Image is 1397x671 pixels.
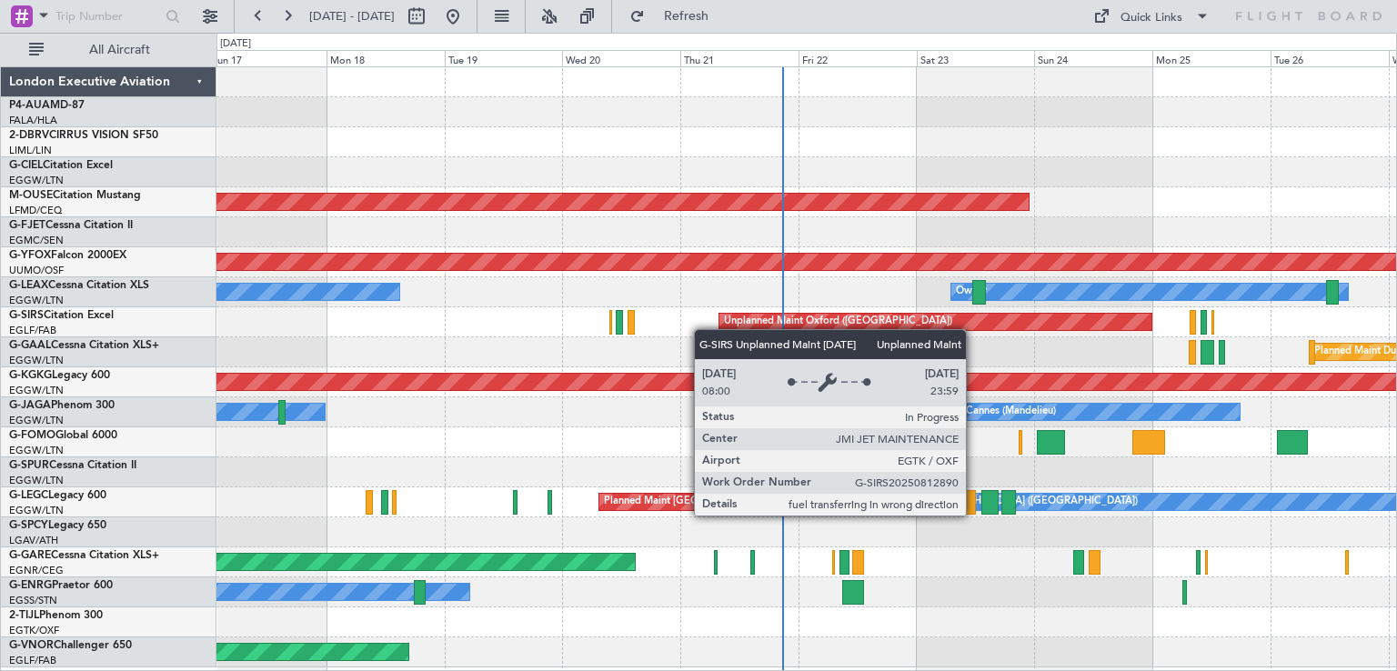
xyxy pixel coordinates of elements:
[20,35,197,65] button: All Aircraft
[680,50,799,66] div: Thu 21
[9,444,64,457] a: EGGW/LTN
[9,220,45,231] span: G-FJET
[9,160,43,171] span: G-CIEL
[9,594,57,607] a: EGSS/STN
[604,488,890,516] div: Planned Maint [GEOGRAPHIC_DATA] ([GEOGRAPHIC_DATA])
[9,354,64,367] a: EGGW/LTN
[1271,50,1389,66] div: Tue 26
[9,640,132,651] a: G-VNORChallenger 650
[9,564,64,577] a: EGNR/CEG
[9,430,117,441] a: G-FOMOGlobal 6000
[1121,9,1182,27] div: Quick Links
[9,220,133,231] a: G-FJETCessna Citation II
[9,490,48,501] span: G-LEGC
[9,280,48,291] span: G-LEAX
[9,174,64,187] a: EGGW/LTN
[9,130,158,141] a: 2-DBRVCIRRUS VISION SF50
[9,190,53,201] span: M-OUSE
[9,370,52,381] span: G-KGKG
[9,250,51,261] span: G-YFOX
[921,398,1056,426] div: No Crew Cannes (Mandelieu)
[562,50,680,66] div: Wed 20
[9,520,106,531] a: G-SPCYLegacy 650
[9,310,114,321] a: G-SIRSCitation Excel
[9,234,64,247] a: EGMC/SEN
[9,414,64,427] a: EGGW/LTN
[9,370,110,381] a: G-KGKGLegacy 600
[9,400,115,411] a: G-JAGAPhenom 300
[9,474,64,487] a: EGGW/LTN
[1034,50,1152,66] div: Sun 24
[621,2,730,31] button: Refresh
[9,100,50,111] span: P4-AUA
[799,50,917,66] div: Fri 22
[9,504,64,517] a: EGGW/LTN
[9,384,64,397] a: EGGW/LTN
[208,50,327,66] div: Sun 17
[9,640,54,651] span: G-VNOR
[9,580,113,591] a: G-ENRGPraetor 600
[9,520,48,531] span: G-SPCY
[648,10,725,23] span: Refresh
[9,100,85,111] a: P4-AUAMD-87
[9,294,64,307] a: EGGW/LTN
[9,144,52,157] a: LIML/LIN
[9,264,64,277] a: UUMO/OSF
[956,278,987,305] div: Owner
[9,250,126,261] a: G-YFOXFalcon 2000EX
[327,50,445,66] div: Mon 18
[724,308,952,335] div: Unplanned Maint Oxford ([GEOGRAPHIC_DATA])
[9,340,51,351] span: G-GAAL
[9,580,52,591] span: G-ENRG
[9,130,49,141] span: 2-DBRV
[9,204,62,217] a: LFMD/CEQ
[9,280,149,291] a: G-LEAXCessna Citation XLS
[1152,50,1271,66] div: Mon 25
[9,160,113,171] a: G-CIELCitation Excel
[9,550,51,561] span: G-GARE
[9,324,56,337] a: EGLF/FAB
[9,340,159,351] a: G-GAALCessna Citation XLS+
[9,114,57,127] a: FALA/HLA
[9,460,136,471] a: G-SPURCessna Citation II
[220,36,251,52] div: [DATE]
[9,430,55,441] span: G-FOMO
[9,534,58,547] a: LGAV/ATH
[9,490,106,501] a: G-LEGCLegacy 600
[309,8,395,25] span: [DATE] - [DATE]
[55,3,160,30] input: Trip Number
[9,610,103,621] a: 2-TIJLPhenom 300
[9,550,159,561] a: G-GARECessna Citation XLS+
[47,44,192,56] span: All Aircraft
[9,654,56,667] a: EGLF/FAB
[9,624,59,637] a: EGTK/OXF
[917,50,1035,66] div: Sat 23
[9,460,49,471] span: G-SPUR
[842,488,1138,516] div: A/C Unavailable [GEOGRAPHIC_DATA] ([GEOGRAPHIC_DATA])
[9,190,141,201] a: M-OUSECitation Mustang
[9,400,51,411] span: G-JAGA
[445,50,563,66] div: Tue 19
[1084,2,1219,31] button: Quick Links
[9,310,44,321] span: G-SIRS
[9,610,39,621] span: 2-TIJL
